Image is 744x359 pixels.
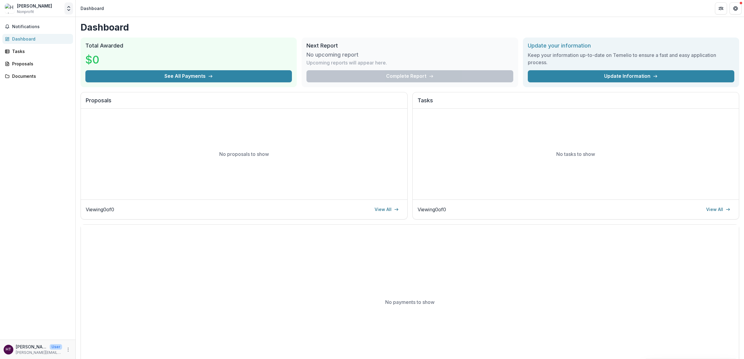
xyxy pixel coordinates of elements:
h2: Tasks [418,97,734,109]
p: No proposals to show [219,150,269,158]
div: Proposals [12,61,68,67]
span: Nonprofit [17,9,34,15]
h2: Update your information [528,42,734,49]
h1: Dashboard [81,22,739,33]
img: Haley Miller [5,4,15,13]
button: Notifications [2,22,73,31]
h2: Total Awarded [85,42,292,49]
h3: No upcoming report [306,51,359,58]
span: Notifications [12,24,71,29]
a: Tasks [2,46,73,56]
p: [PERSON_NAME][EMAIL_ADDRESS][DOMAIN_NAME] [16,350,62,355]
button: More [64,346,72,353]
h3: $0 [85,51,131,68]
button: Open entity switcher [64,2,73,15]
p: User [50,344,62,350]
p: Viewing 0 of 0 [418,206,446,213]
div: Tasks [12,48,68,54]
h2: Next Report [306,42,513,49]
p: No tasks to show [556,150,595,158]
div: Haley Miller Test [6,347,11,351]
nav: breadcrumb [78,4,106,13]
button: See All Payments [85,70,292,82]
p: Viewing 0 of 0 [86,206,114,213]
a: Proposals [2,59,73,69]
button: Partners [715,2,727,15]
a: Dashboard [2,34,73,44]
p: Upcoming reports will appear here. [306,59,387,66]
h3: Keep your information up-to-date on Temelio to ensure a fast and easy application process. [528,51,734,66]
div: [PERSON_NAME] [17,3,52,9]
div: Documents [12,73,68,79]
h2: Proposals [86,97,402,109]
button: Get Help [729,2,742,15]
div: Dashboard [81,5,104,12]
a: View All [371,205,402,214]
a: Update Information [528,70,734,82]
div: Dashboard [12,36,68,42]
a: View All [703,205,734,214]
a: Documents [2,71,73,81]
p: [PERSON_NAME] Test [16,344,47,350]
